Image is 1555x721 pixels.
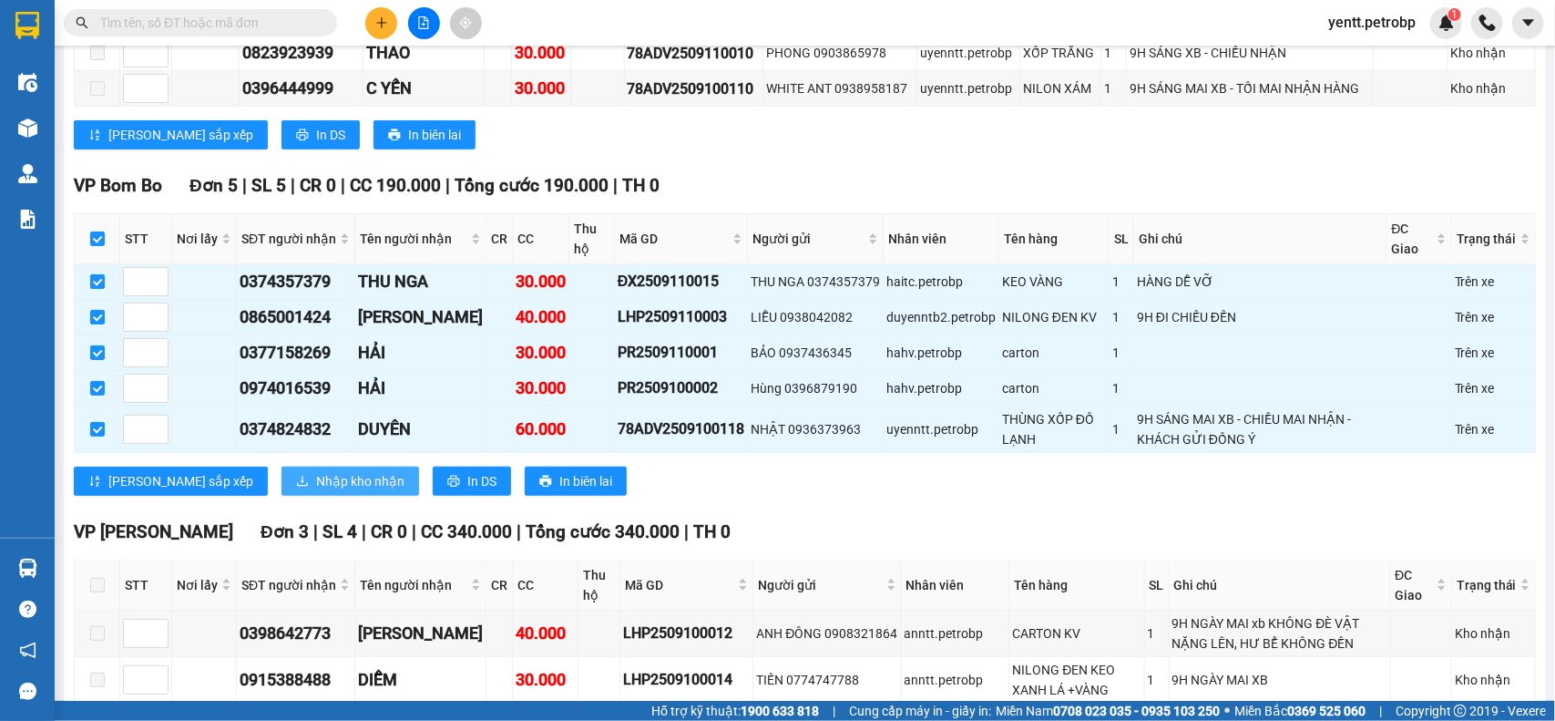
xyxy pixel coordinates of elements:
[1013,660,1141,700] div: NILONG ĐEN KEO XANH LÁ +VÀNG
[766,43,914,63] div: PHONG 0903865978
[756,623,897,644] div: ANH ĐÔNG 0908321864
[74,175,162,196] span: VP Bom Bo
[281,120,360,149] button: printerIn DS
[886,307,996,327] div: duyenntb2.petrobp
[355,407,486,453] td: DUYÊN
[19,683,36,700] span: message
[1314,11,1430,34] span: yentt.petrobp
[445,175,450,196] span: |
[516,304,566,330] div: 40.000
[281,467,419,496] button: downloadNhập kho nhận
[625,575,734,595] span: Mã GD
[1137,409,1384,449] div: 9H SÁNG MAI XB - CHIỀU MAI NHẬN - KHÁCH GỬI ĐỒNG Ý
[516,667,575,693] div: 30.000
[316,471,404,491] span: Nhập kho nhận
[758,575,882,595] span: Người gửi
[355,264,486,300] td: THU NGA
[1130,78,1370,98] div: 9H SÁNG MAI XB - TỐI MAI NHẬN HÀNG
[1112,343,1130,363] div: 1
[189,175,238,196] span: Đơn 5
[240,304,352,330] div: 0865001424
[1010,561,1145,611] th: Tên hàng
[108,471,253,491] span: [PERSON_NAME] sắp xếp
[623,668,750,691] div: LHP2509100014
[241,229,336,249] span: SĐT người nhận
[651,701,819,721] span: Hỗ trợ kỹ thuật:
[486,561,513,611] th: CR
[905,623,1007,644] div: anntt.petrobp
[752,229,864,249] span: Người gửi
[526,521,680,542] span: Tổng cước 340.000
[360,229,467,249] span: Tên người nhận
[515,40,568,66] div: 30.000
[615,300,748,335] td: LHP2509110003
[1013,623,1141,644] div: CARTON KV
[559,471,612,491] span: In biên lai
[623,622,750,644] div: LHP2509100012
[358,621,483,646] div: [PERSON_NAME]
[766,78,914,98] div: WHITE ANT 0938958187
[1148,670,1166,690] div: 1
[905,670,1007,690] div: anntt.petrobp
[1379,701,1382,721] span: |
[515,76,568,101] div: 30.000
[1002,272,1106,292] div: KEO VÀNG
[1479,15,1496,31] img: phone-icon
[516,417,566,442] div: 60.000
[1455,307,1532,327] div: Trên xe
[237,407,355,453] td: 0374824832
[322,521,357,542] span: SL 4
[366,76,481,101] div: C YẾN
[1224,707,1230,715] span: ⚪️
[1287,704,1366,718] strong: 0369 525 060
[756,670,897,690] div: TIẾN 0774747788
[1455,623,1532,644] div: Kho nhận
[296,475,309,489] span: download
[362,521,366,542] span: |
[516,269,566,294] div: 30.000
[358,667,483,693] div: DIỄM
[240,667,352,693] div: 0915388488
[355,300,486,335] td: BO KIS
[240,71,363,107] td: 0396444999
[237,371,355,407] td: 0974016539
[618,417,744,440] div: 78ADV2509100118
[1002,378,1106,398] div: carton
[15,12,39,39] img: logo-vxr
[363,71,485,107] td: C YẾN
[455,175,609,196] span: Tổng cước 190.000
[1455,378,1532,398] div: Trên xe
[1002,307,1106,327] div: NILONG ĐEN KV
[618,341,744,364] div: PR2509110001
[1451,43,1532,63] div: Kho nhận
[365,7,397,39] button: plus
[620,611,753,657] td: LHP2509100012
[618,305,744,328] div: LHP2509110003
[74,467,268,496] button: sort-ascending[PERSON_NAME] sắp xếp
[350,175,441,196] span: CC 190.000
[920,78,1017,98] div: uyenntt.petrobp
[1454,705,1467,717] span: copyright
[1172,613,1387,654] div: 9H NGÀY MAI xb KHÔNG ĐÈ VẬT NẶNG LÊN, HƯ BỂ KHÔNG ĐỀN
[408,125,461,145] span: In biên lai
[447,475,460,489] span: printer
[358,269,483,294] div: THU NGA
[433,467,511,496] button: printerIn DS
[366,40,481,66] div: THẢO
[388,129,401,143] span: printer
[1455,343,1532,363] div: Trên xe
[358,376,483,401] div: HẢI
[1451,78,1532,98] div: Kho nhận
[242,40,360,66] div: 0823923939
[1112,419,1130,439] div: 1
[237,300,355,335] td: 0865001424
[412,521,416,542] span: |
[1451,8,1458,21] span: 1
[886,343,996,363] div: hahv.petrobp
[450,7,482,39] button: aim
[569,214,615,264] th: Thu hộ
[373,120,476,149] button: printerIn biên lai
[19,642,36,659] span: notification
[628,77,761,100] div: 78ADV2509100110
[108,125,253,145] span: [PERSON_NAME] sắp xếp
